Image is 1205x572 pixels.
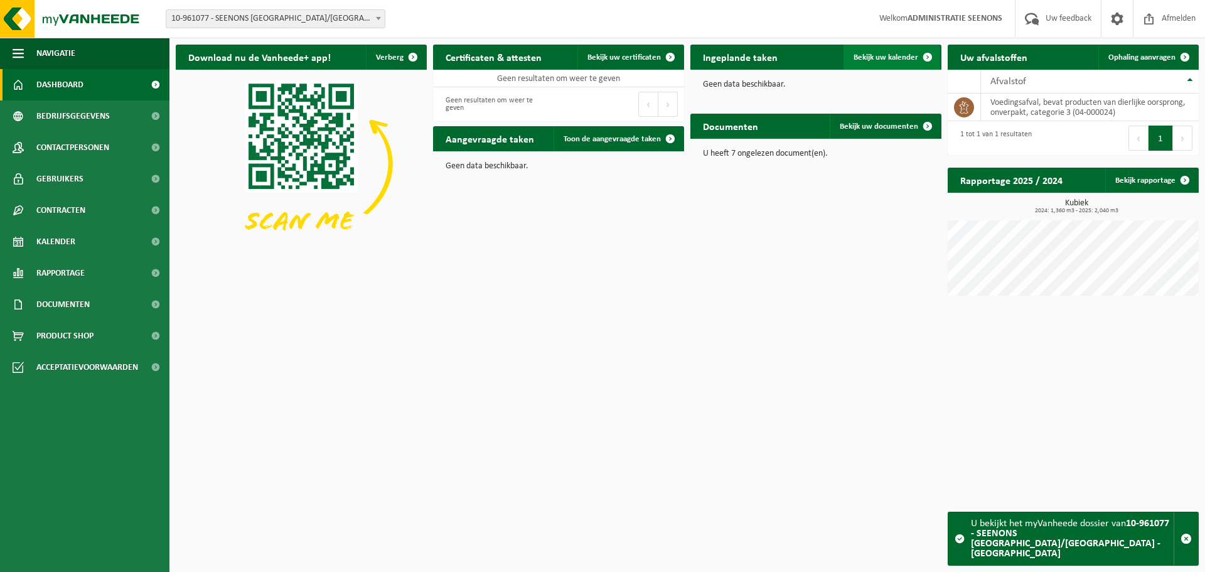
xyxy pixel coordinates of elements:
[638,92,658,117] button: Previous
[36,226,75,257] span: Kalender
[36,38,75,69] span: Navigatie
[36,352,138,383] span: Acceptatievoorwaarden
[854,53,918,62] span: Bekijk uw kalender
[36,100,110,132] span: Bedrijfsgegevens
[948,45,1040,69] h2: Uw afvalstoffen
[840,122,918,131] span: Bekijk uw documenten
[981,94,1199,121] td: voedingsafval, bevat producten van dierlijke oorsprong, onverpakt, categorie 3 (04-000024)
[703,149,929,158] p: U heeft 7 ongelezen document(en).
[843,45,940,70] a: Bekijk uw kalender
[564,135,661,143] span: Toon de aangevraagde taken
[690,114,771,138] h2: Documenten
[658,92,678,117] button: Next
[1149,126,1173,151] button: 1
[166,10,385,28] span: 10-961077 - SEENONS BELGIUM/KU LEUVEN KASTEELPARK ARENBERG - HEVERLEE
[954,208,1199,214] span: 2024: 1,360 m3 - 2025: 2,040 m3
[433,126,547,151] h2: Aangevraagde taken
[954,199,1199,214] h3: Kubiek
[830,114,940,139] a: Bekijk uw documenten
[577,45,683,70] a: Bekijk uw certificaten
[36,257,85,289] span: Rapportage
[176,70,427,258] img: Download de VHEPlus App
[1173,126,1192,151] button: Next
[36,69,83,100] span: Dashboard
[948,168,1075,192] h2: Rapportage 2025 / 2024
[954,124,1032,152] div: 1 tot 1 van 1 resultaten
[690,45,790,69] h2: Ingeplande taken
[587,53,661,62] span: Bekijk uw certificaten
[1105,168,1197,193] a: Bekijk rapportage
[36,195,85,226] span: Contracten
[166,9,385,28] span: 10-961077 - SEENONS BELGIUM/KU LEUVEN KASTEELPARK ARENBERG - HEVERLEE
[433,70,684,87] td: Geen resultaten om weer te geven
[971,519,1169,559] strong: 10-961077 - SEENONS [GEOGRAPHIC_DATA]/[GEOGRAPHIC_DATA] - [GEOGRAPHIC_DATA]
[908,14,1002,23] strong: ADMINISTRATIE SEENONS
[176,45,343,69] h2: Download nu de Vanheede+ app!
[36,289,90,320] span: Documenten
[36,132,109,163] span: Contactpersonen
[703,80,929,89] p: Geen data beschikbaar.
[36,320,94,352] span: Product Shop
[971,512,1174,565] div: U bekijkt het myVanheede dossier van
[376,53,404,62] span: Verberg
[1098,45,1197,70] a: Ophaling aanvragen
[1108,53,1176,62] span: Ophaling aanvragen
[433,45,554,69] h2: Certificaten & attesten
[366,45,426,70] button: Verberg
[554,126,683,151] a: Toon de aangevraagde taken
[990,77,1026,87] span: Afvalstof
[36,163,83,195] span: Gebruikers
[439,90,552,118] div: Geen resultaten om weer te geven
[1128,126,1149,151] button: Previous
[446,162,672,171] p: Geen data beschikbaar.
